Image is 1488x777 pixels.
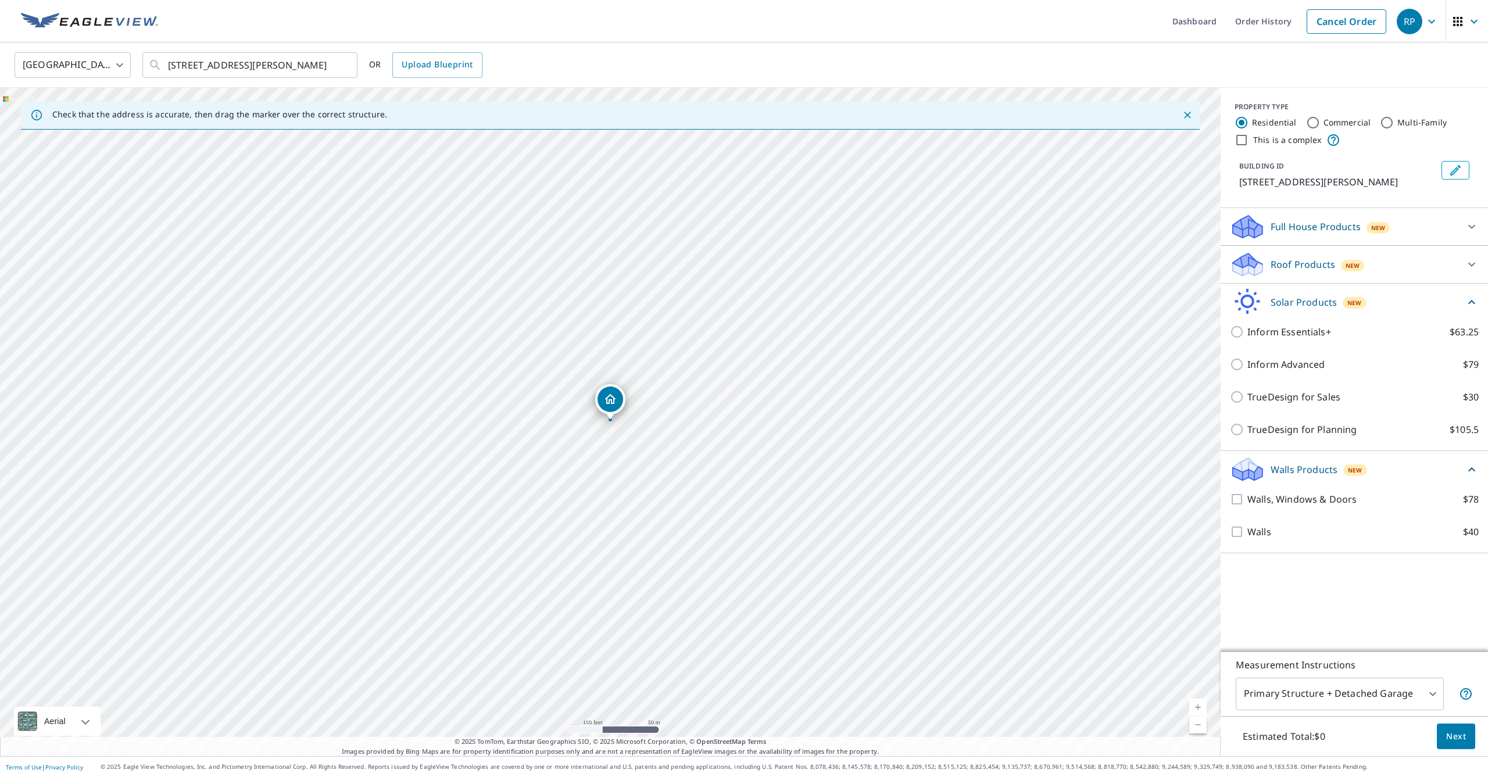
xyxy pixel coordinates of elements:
[1397,117,1447,128] label: Multi-Family
[1397,9,1422,34] div: RP
[1235,102,1474,112] div: PROPERTY TYPE
[1253,134,1322,146] label: This is a complex
[1450,422,1479,436] p: $105.5
[1247,525,1271,539] p: Walls
[1271,257,1335,271] p: Roof Products
[747,737,767,746] a: Terms
[101,762,1482,771] p: © 2025 Eagle View Technologies, Inc. and Pictometry International Corp. All Rights Reserved. Repo...
[41,707,69,736] div: Aerial
[369,52,482,78] div: OR
[392,52,482,78] a: Upload Blueprint
[1463,492,1479,506] p: $78
[1189,716,1207,733] a: Current Level 18, Zoom Out
[21,13,158,30] img: EV Logo
[1236,658,1473,672] p: Measurement Instructions
[1446,729,1466,744] span: Next
[1247,357,1325,371] p: Inform Advanced
[1230,288,1479,316] div: Solar ProductsNew
[1239,175,1437,189] p: [STREET_ADDRESS][PERSON_NAME]
[1271,220,1361,234] p: Full House Products
[1271,295,1337,309] p: Solar Products
[696,737,745,746] a: OpenStreetMap
[1324,117,1371,128] label: Commercial
[1371,223,1385,232] span: New
[1463,525,1479,539] p: $40
[455,737,767,747] span: © 2025 TomTom, Earthstar Geographics SIO, © 2025 Microsoft Corporation, ©
[15,49,131,81] div: [GEOGRAPHIC_DATA]
[1463,357,1479,371] p: $79
[1437,724,1475,750] button: Next
[1230,213,1479,241] div: Full House ProductsNew
[6,764,83,771] p: |
[1189,699,1207,716] a: Current Level 18, Zoom In
[1252,117,1297,128] label: Residential
[168,49,334,81] input: Search by address or latitude-longitude
[595,384,625,420] div: Dropped pin, building 1, Residential property, 14820 Celeste Rd Chunchula, AL 36521
[1348,466,1362,475] span: New
[1450,325,1479,339] p: $63.25
[1180,108,1195,123] button: Close
[6,763,42,771] a: Terms of Use
[1233,724,1335,749] p: Estimated Total: $0
[1459,687,1473,701] span: Your report will include the primary structure and a detached garage if one exists.
[1247,492,1357,506] p: Walls, Windows & Doors
[1236,678,1444,710] div: Primary Structure + Detached Garage
[1247,325,1331,339] p: Inform Essentials+
[402,58,473,72] span: Upload Blueprint
[14,707,101,736] div: Aerial
[1247,422,1357,436] p: TrueDesign for Planning
[52,109,387,120] p: Check that the address is accurate, then drag the marker over the correct structure.
[1247,390,1340,404] p: TrueDesign for Sales
[1441,161,1469,180] button: Edit building 1
[1347,298,1361,307] span: New
[1307,9,1386,34] a: Cancel Order
[1230,456,1479,483] div: Walls ProductsNew
[1463,390,1479,404] p: $30
[1346,261,1360,270] span: New
[1271,463,1337,477] p: Walls Products
[1230,250,1479,278] div: Roof ProductsNew
[45,763,83,771] a: Privacy Policy
[1239,161,1284,171] p: BUILDING ID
